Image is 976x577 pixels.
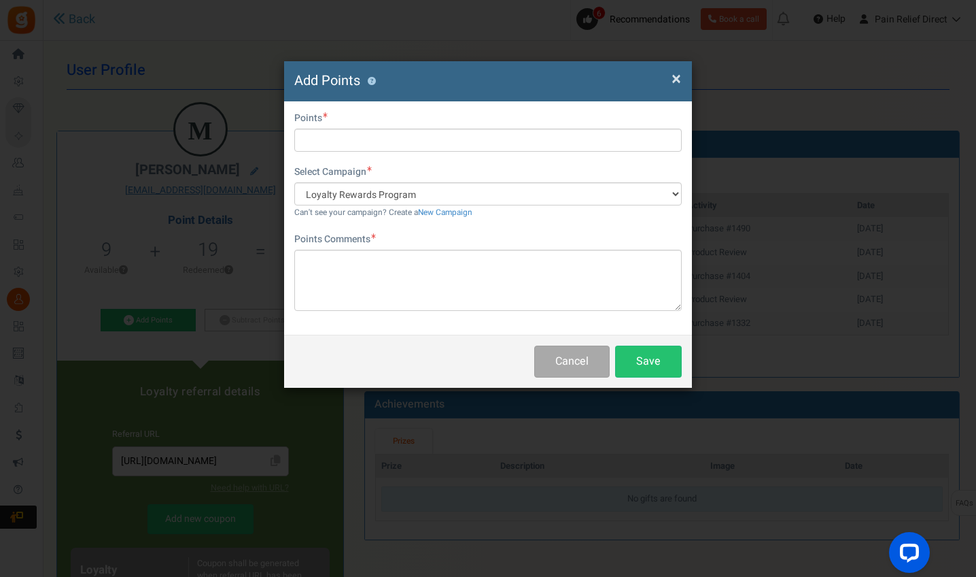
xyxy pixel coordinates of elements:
[294,207,472,218] small: Can't see your campaign? Create a
[294,233,376,246] label: Points Comments
[534,346,610,378] button: Cancel
[367,77,376,86] button: ?
[294,165,372,179] label: Select Campaign
[294,71,360,90] span: Add Points
[294,112,328,125] label: Points
[672,66,681,92] span: ×
[615,346,682,378] button: Save
[418,207,472,218] a: New Campaign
